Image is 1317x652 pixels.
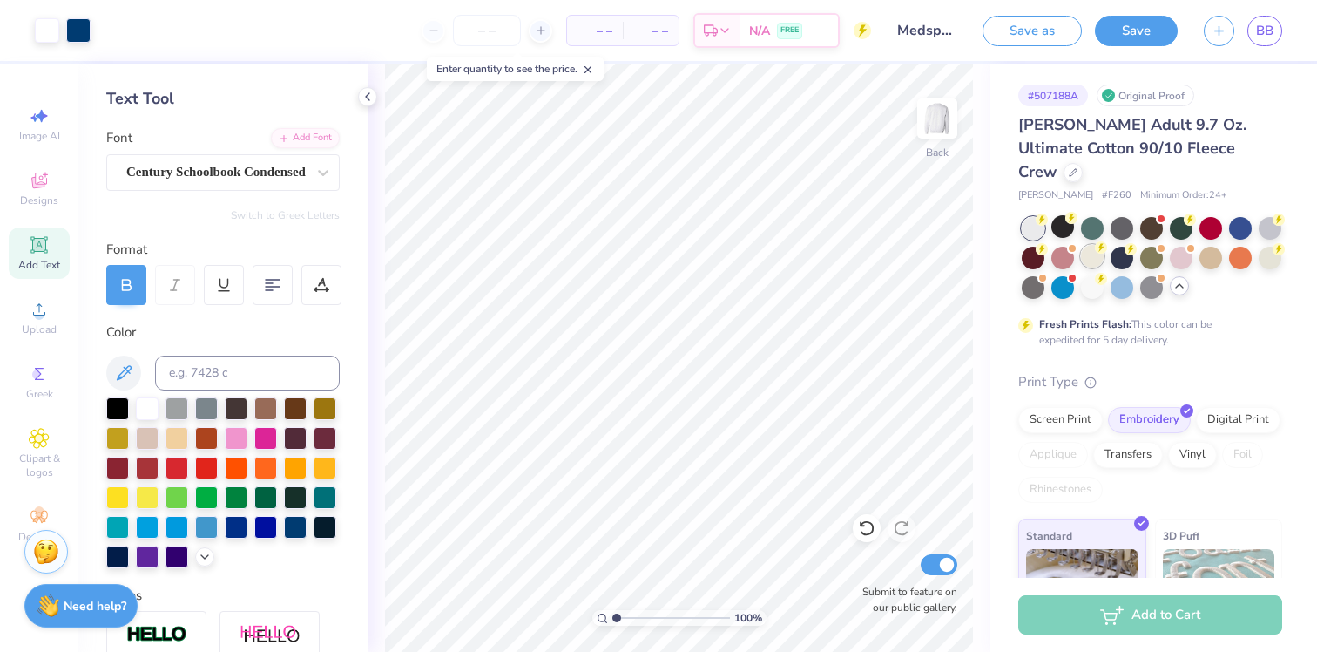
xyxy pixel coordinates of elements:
[1039,316,1253,348] div: This color can be expedited for 5 day delivery.
[1018,372,1282,392] div: Print Type
[1256,21,1273,41] span: BB
[1140,188,1227,203] span: Minimum Order: 24 +
[106,87,340,111] div: Text Tool
[1196,407,1280,433] div: Digital Print
[853,584,957,615] label: Submit to feature on our public gallery.
[1026,549,1138,636] img: Standard
[1018,114,1246,182] span: [PERSON_NAME] Adult 9.7 Oz. Ultimate Cotton 90/10 Fleece Crew
[20,194,58,207] span: Designs
[1018,442,1088,468] div: Applique
[884,13,969,48] input: Untitled Design
[983,16,1082,46] button: Save as
[633,22,668,40] span: – –
[106,323,340,343] div: Color
[780,24,799,37] span: FREE
[1093,442,1163,468] div: Transfers
[18,530,60,544] span: Decorate
[1168,442,1217,468] div: Vinyl
[155,356,340,391] input: e.g. 7428 c
[1108,407,1191,433] div: Embroidery
[1018,85,1088,106] div: # 507188A
[920,101,955,136] img: Back
[1222,442,1263,468] div: Foil
[577,22,612,40] span: – –
[1026,526,1072,545] span: Standard
[18,258,60,272] span: Add Text
[1163,526,1199,545] span: 3D Puff
[231,208,340,222] button: Switch to Greek Letters
[1163,549,1275,636] img: 3D Puff
[271,128,340,148] div: Add Font
[749,22,770,40] span: N/A
[1102,188,1131,203] span: # F260
[427,57,604,81] div: Enter quantity to see the price.
[9,452,70,479] span: Clipart & logos
[1095,16,1178,46] button: Save
[1018,188,1093,203] span: [PERSON_NAME]
[1097,85,1194,106] div: Original Proof
[126,625,187,645] img: Stroke
[1247,16,1282,46] a: BB
[734,610,762,626] span: 100 %
[19,129,60,143] span: Image AI
[22,323,57,336] span: Upload
[453,15,521,46] input: – –
[1018,477,1103,503] div: Rhinestones
[26,387,53,401] span: Greek
[106,240,341,260] div: Format
[240,624,301,646] img: Shadow
[106,128,132,148] label: Font
[926,145,949,160] div: Back
[1018,407,1103,433] div: Screen Print
[106,586,340,606] div: Styles
[64,598,126,615] strong: Need help?
[1039,317,1131,331] strong: Fresh Prints Flash:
